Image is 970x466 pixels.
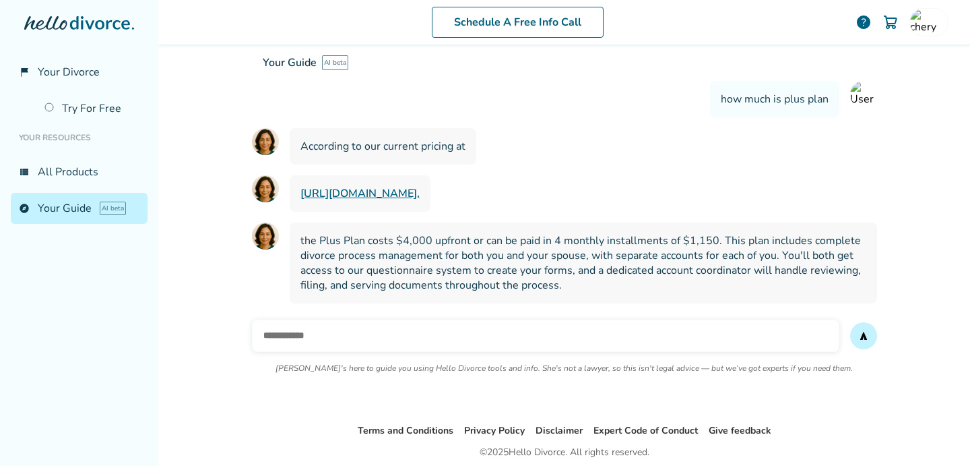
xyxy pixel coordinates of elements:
img: Cart [882,14,899,30]
span: Your Guide [263,55,317,70]
span: AI beta [322,55,348,70]
span: According to our current pricing at [300,139,465,154]
div: © 2025 Hello Divorce. All rights reserved. [480,444,649,461]
li: Disclaimer [536,423,583,439]
a: flag_2Your Divorce [11,57,148,88]
a: Terms and Conditions [358,424,453,437]
a: Privacy Policy [464,424,525,437]
a: [URL][DOMAIN_NAME], [300,186,420,201]
span: explore [19,203,30,214]
span: view_list [19,167,30,177]
span: Your Divorce [38,65,100,80]
li: Your Resources [11,124,148,151]
a: Schedule A Free Info Call [432,7,604,38]
img: cheryn.shin@hellodivorce.com [910,9,937,36]
img: AI Assistant [252,223,279,250]
span: send [858,330,869,341]
a: help [855,14,872,30]
li: Give feedback [709,423,771,439]
span: flag_2 [19,67,30,78]
a: Expert Code of Conduct [593,424,698,437]
a: Try For Free [36,93,148,124]
span: AI beta [100,202,126,215]
p: [PERSON_NAME]'s here to guide you using Hello Divorce tools and info. She's not a lawyer, so this... [276,363,853,374]
button: send [850,322,877,349]
img: AI Assistant [252,175,279,202]
a: exploreYour GuideAI beta [11,193,148,224]
span: the Plus Plan costs $4,000 upfront or can be paid in 4 monthly installments of $1,150. This plan ... [300,233,866,293]
a: view_listAll Products [11,156,148,187]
